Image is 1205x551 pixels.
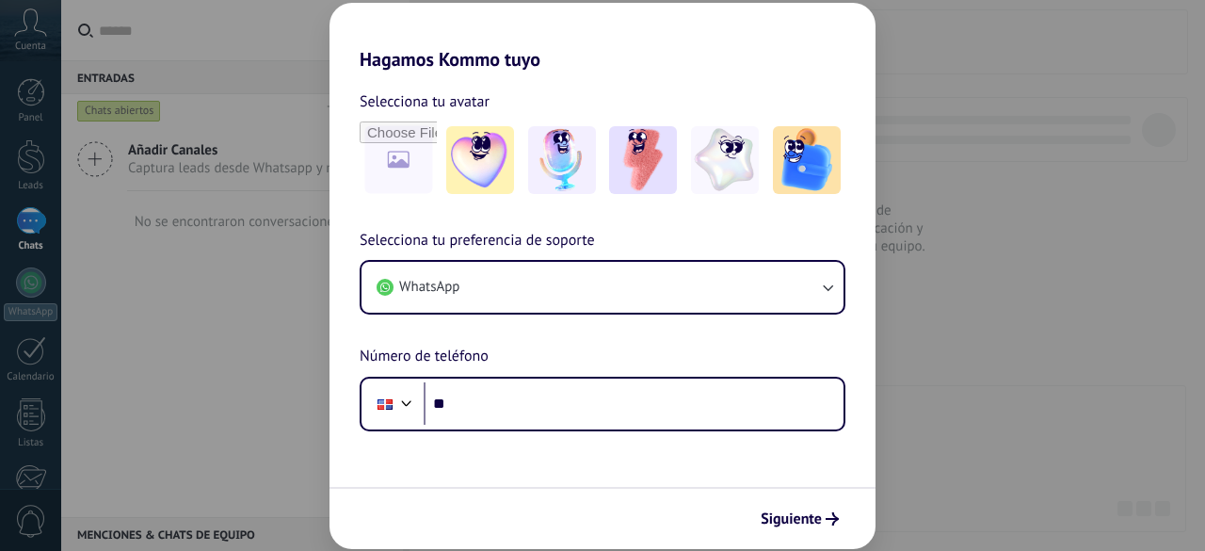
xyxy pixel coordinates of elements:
button: Siguiente [752,503,847,535]
span: Número de teléfono [360,345,489,369]
span: Selecciona tu avatar [360,89,490,114]
h2: Hagamos Kommo tuyo [329,3,876,71]
img: -1.jpeg [446,126,514,194]
span: WhatsApp [399,278,459,297]
img: -2.jpeg [528,126,596,194]
img: -5.jpeg [773,126,841,194]
span: Siguiente [761,512,822,526]
button: WhatsApp [361,262,843,313]
div: Dominican Republic: + 1 [367,384,403,424]
img: -3.jpeg [609,126,677,194]
span: Selecciona tu preferencia de soporte [360,229,595,253]
img: -4.jpeg [691,126,759,194]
